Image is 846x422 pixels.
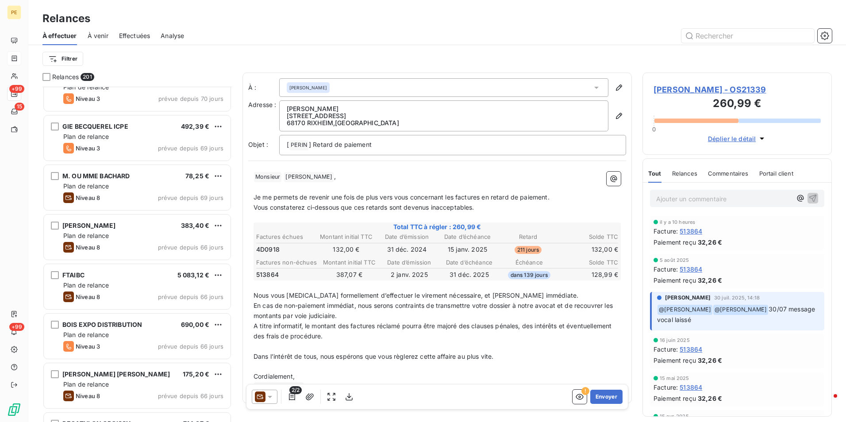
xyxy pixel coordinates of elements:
th: Date d’échéance [438,232,497,242]
span: [PERSON_NAME] [254,382,304,392]
span: Niveau 3 [76,95,100,102]
p: 68170 RIXHEIM , [GEOGRAPHIC_DATA] [287,119,601,127]
span: Niveau 8 [76,244,100,251]
th: Solde TTC [559,232,619,242]
th: Factures échues [256,232,315,242]
span: Facture : [654,265,678,274]
span: ] Retard de paiement [309,141,372,148]
span: +99 [9,85,24,93]
span: [PERSON_NAME] [289,84,327,91]
span: [PERSON_NAME] [284,172,334,182]
th: Date d’émission [380,258,438,267]
span: 16 juin 2025 [660,338,690,343]
span: 32,26 € [698,276,722,285]
span: Niveau 8 [76,392,100,399]
span: Paiement reçu [654,238,696,247]
span: A titre informatif, le montant des factures réclamé pourra être majoré des clauses pénales, des i... [254,322,613,340]
span: [ [287,141,289,148]
span: Niveau 8 [76,194,100,201]
span: [PERSON_NAME] [PERSON_NAME] [62,370,170,378]
span: prévue depuis 66 jours [158,293,223,300]
img: Logo LeanPay [7,403,21,417]
span: @ [PERSON_NAME] [658,305,712,315]
span: [PERSON_NAME] [665,294,711,302]
span: prévue depuis 66 jours [158,244,223,251]
label: À : [248,83,279,92]
span: Analyse [161,31,184,40]
span: PERIN [289,140,308,150]
td: 31 déc. 2025 [440,270,499,280]
span: 0 [652,126,656,133]
td: 128,99 € [560,270,619,280]
span: Relances [672,170,697,177]
span: Paiement reçu [654,276,696,285]
button: Envoyer [590,390,623,404]
span: 201 [81,73,94,81]
span: Facture : [654,383,678,392]
span: 175,20 € [183,370,209,378]
div: grid [42,87,232,422]
span: Plan de relance [63,133,109,140]
span: prévue depuis 70 jours [158,95,223,102]
span: Objet : [248,141,268,148]
span: 15 mai 2025 [660,376,689,381]
span: 78,25 € [185,172,209,180]
span: 492,39 € [181,123,209,130]
span: 513864 [680,383,702,392]
a: 15 [7,104,21,119]
span: prévue depuis 69 jours [158,194,223,201]
span: Paiement reçu [654,356,696,365]
span: 2/2 [289,386,302,394]
td: 132,00 € [559,245,619,254]
span: Nous vous [MEDICAL_DATA] formellement d’effectuer le virement nécessaire, et [PERSON_NAME] immédi... [254,292,578,299]
span: Plan de relance [63,182,109,190]
div: PE [7,5,21,19]
td: 2 janv. 2025 [380,270,438,280]
span: Vous constaterez ci-dessous que ces retards sont devenus inacceptables. [254,203,474,211]
span: Relances [52,73,79,81]
span: 513864 [680,265,702,274]
td: 31 déc. 2024 [377,245,437,254]
span: 32,26 € [698,394,722,403]
p: [PERSON_NAME] [287,105,601,112]
span: 690,00 € [181,321,209,328]
button: Filtrer [42,52,83,66]
span: Cordialement, [254,372,295,380]
th: Échéance [500,258,558,267]
span: Paiement reçu [654,394,696,403]
span: À venir [88,31,108,40]
span: 5 août 2025 [660,257,689,263]
span: Plan de relance [63,281,109,289]
p: [STREET_ADDRESS] [287,112,601,119]
span: Facture : [654,226,678,236]
th: Retard [498,232,558,242]
td: 513864 [256,270,319,280]
span: Facture : [654,345,678,354]
span: dans 139 jours [508,271,550,279]
span: Niveau 3 [76,343,100,350]
input: Rechercher [681,29,814,43]
span: [PERSON_NAME] [62,222,115,229]
span: FTAIBC [62,271,85,279]
span: [PERSON_NAME] - OS21339 [654,84,821,96]
span: Je me permets de revenir une fois de plus vers vous concernant les factures en retard de paiement. [254,193,550,201]
th: Montant initial TTC [316,232,376,242]
span: 30 juil. 2025, 14:18 [714,295,760,300]
span: Déplier le détail [708,134,756,143]
span: Portail client [759,170,793,177]
h3: Relances [42,11,90,27]
span: , [334,173,336,180]
span: 211 jours [515,246,542,254]
span: Dans l’intérêt de tous, nous espérons que vous règlerez cette affaire au plus vite. [254,353,493,360]
span: Monsieur [254,172,281,182]
span: M. OU MME BACHARD [62,172,130,180]
span: Plan de relance [63,83,109,91]
span: Total TTC à régler : 260,99 € [255,223,619,231]
th: Montant initial TTC [320,258,379,267]
span: 513864 [680,345,702,354]
span: prévue depuis 66 jours [158,392,223,399]
span: GIE BECQUEREL ICPE [62,123,128,130]
span: Plan de relance [63,331,109,338]
span: prévue depuis 69 jours [158,145,223,152]
span: Effectuées [119,31,150,40]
